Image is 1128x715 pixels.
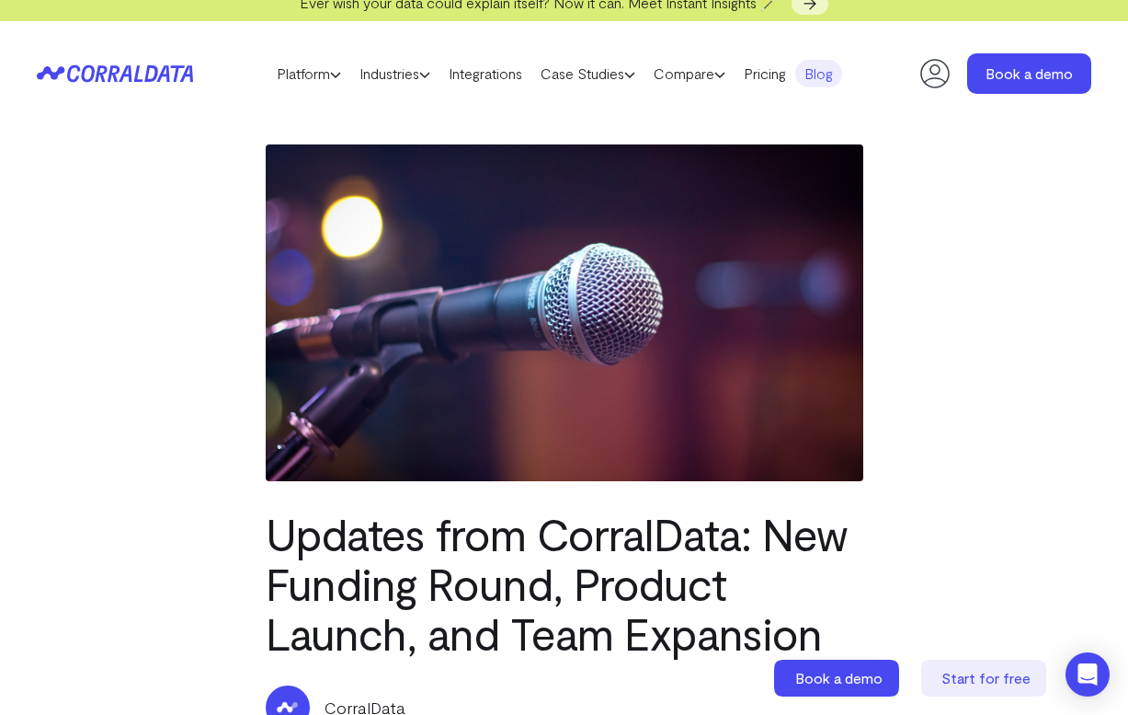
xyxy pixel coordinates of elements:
a: Compare [644,60,735,87]
div: Open Intercom Messenger [1065,652,1110,697]
a: Pricing [735,60,795,87]
a: Blog [795,60,842,87]
a: Integrations [439,60,531,87]
a: Book a demo [774,660,903,697]
a: Industries [350,60,439,87]
span: Start for free [941,669,1031,686]
a: Platform [268,60,350,87]
a: Book a demo [967,53,1091,94]
a: Start for free [921,660,1050,697]
h1: Updates from CorralData: New Funding Round, Product Launch, and Team Expansion [266,509,863,658]
a: Case Studies [531,60,644,87]
span: Book a demo [795,669,883,686]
